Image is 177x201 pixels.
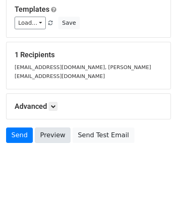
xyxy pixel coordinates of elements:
a: Load... [15,17,46,29]
iframe: Chat Widget [136,162,177,201]
a: Preview [35,128,70,143]
h5: Advanced [15,102,162,111]
small: [EMAIL_ADDRESS][DOMAIN_NAME], [PERSON_NAME][EMAIL_ADDRESS][DOMAIN_NAME] [15,64,151,80]
button: Save [58,17,79,29]
a: Templates [15,5,49,13]
a: Send [6,128,33,143]
h5: 1 Recipients [15,50,162,59]
a: Send Test Email [73,128,134,143]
